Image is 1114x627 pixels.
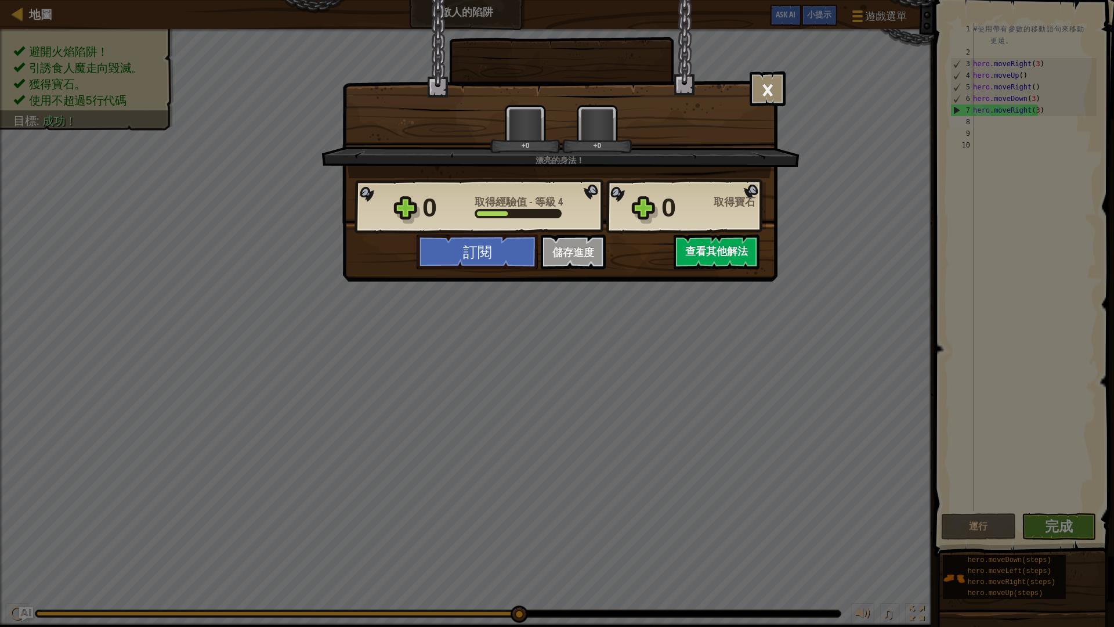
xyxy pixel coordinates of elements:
[422,189,468,226] div: 0
[750,71,786,106] button: ×
[475,197,563,207] div: -
[565,141,630,150] div: +0
[661,189,707,226] div: 0
[417,235,538,269] button: 訂閱
[674,235,759,269] button: 查看其他解法
[475,194,529,209] span: 取得經驗值
[493,141,558,150] div: +0
[377,154,743,166] div: 漂亮的身法！
[558,194,563,209] span: 4
[714,197,766,207] div: 取得寶石
[533,194,558,209] span: 等級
